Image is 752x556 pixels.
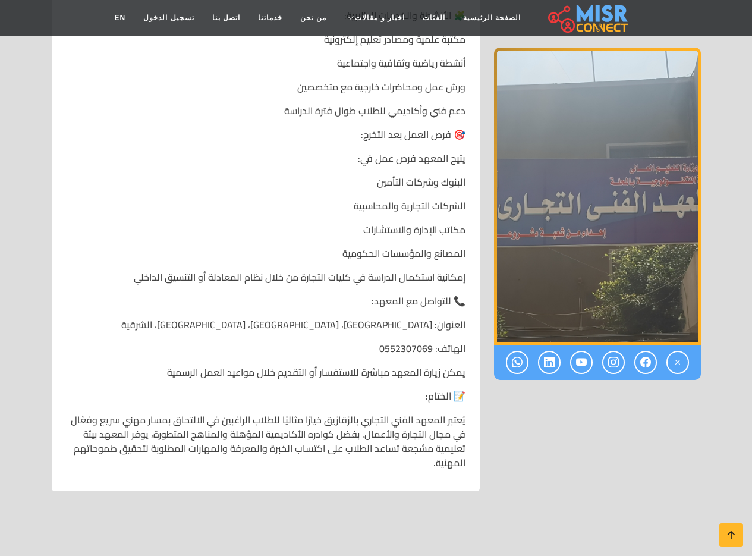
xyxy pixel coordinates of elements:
[494,48,701,345] img: المعهد الفني التجاري بالزقازيق
[66,32,465,46] p: مكتبة علمية ومصادر تعليم إلكترونية
[66,270,465,284] p: إمكانية استكمال الدراسة في كليات التجارة من خلال نظام المعادلة أو التنسيق الداخلي
[454,7,530,29] a: الصفحة الرئيسية
[291,7,335,29] a: من نحن
[66,413,465,470] p: يُعتبر المعهد الفني التجاري بالزقازيق خيارًا مثاليًا للطلاب الراغبين في الالتحاق بمسار مهني سريع ...
[548,3,628,33] img: main.misr_connect
[66,127,465,142] p: 🎯 فرص العمل بعد التخرج:
[335,7,414,29] a: اخبار و مقالات
[134,7,203,29] a: تسجيل الدخول
[66,389,465,403] p: 📝 الختام:
[66,103,465,118] p: دعم فني وأكاديمي للطلاب طوال فترة الدراسة
[66,365,465,379] p: يمكن زيارة المعهد مباشرة للاستفسار أو التقديم خلال مواعيد العمل الرسمية
[494,48,701,345] div: 1 / 1
[203,7,249,29] a: اتصل بنا
[414,7,454,29] a: الفئات
[106,7,135,29] a: EN
[66,246,465,260] p: المصانع والمؤسسات الحكومية
[66,318,465,332] p: العنوان: [GEOGRAPHIC_DATA]، [GEOGRAPHIC_DATA]، [GEOGRAPHIC_DATA]، الشرقية
[66,80,465,94] p: ورش عمل ومحاضرات خارجية مع متخصصين
[355,12,405,23] span: اخبار و مقالات
[66,294,465,308] p: 📞 للتواصل مع المعهد:
[249,7,291,29] a: خدماتنا
[66,151,465,165] p: يتيح المعهد فرص عمل في:
[66,199,465,213] p: الشركات التجارية والمحاسبية
[66,222,465,237] p: مكاتب الإدارة والاستشارات
[66,175,465,189] p: البنوك وشركات التأمين
[66,341,465,356] p: الهاتف: 0552307069
[66,56,465,70] p: أنشطة رياضية وثقافية واجتماعية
